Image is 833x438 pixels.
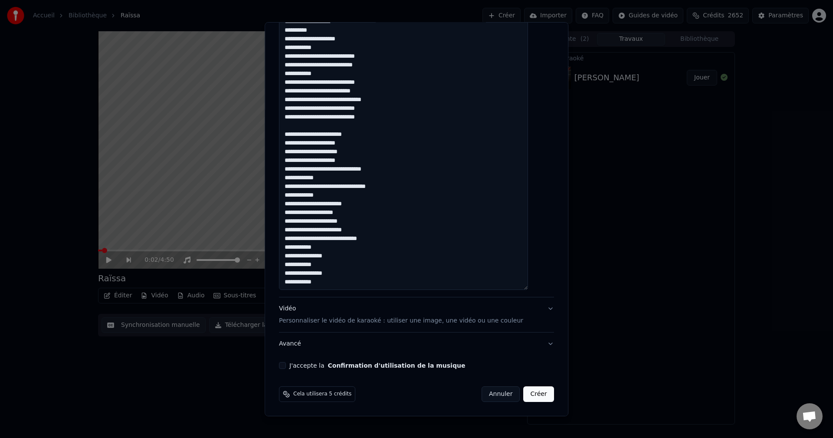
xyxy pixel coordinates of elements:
[279,333,554,355] button: Avancé
[482,386,520,402] button: Annuler
[279,304,523,325] div: Vidéo
[328,362,466,369] button: J'accepte la
[524,386,554,402] button: Créer
[289,362,465,369] label: J'accepte la
[279,297,554,332] button: VidéoPersonnaliser le vidéo de karaoké : utiliser une image, une vidéo ou une couleur
[279,316,523,325] p: Personnaliser le vidéo de karaoké : utiliser une image, une vidéo ou une couleur
[293,391,351,398] span: Cela utilisera 5 crédits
